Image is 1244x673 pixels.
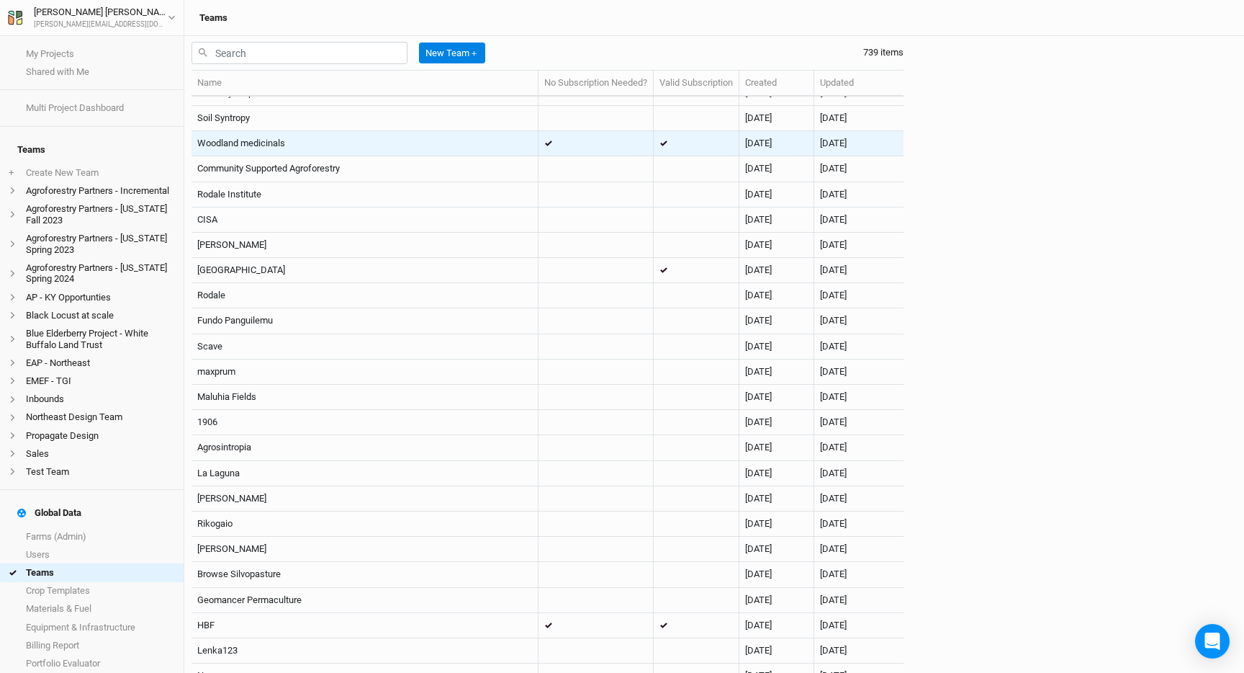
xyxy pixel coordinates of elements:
span: Feb 9, 2024 2:07 PM [820,442,847,453]
span: Jan 22, 2024 2:55 PM [820,189,847,200]
td: [GEOGRAPHIC_DATA] [191,258,538,283]
th: No Subscription Needed? [538,71,654,97]
span: Jan 17, 2024 1:04 AM [820,112,847,123]
td: [PERSON_NAME] [191,486,538,512]
span: Feb 6, 2024 3:16 PM [745,366,772,377]
span: Feb 14, 2024 7:44 AM [745,468,772,478]
span: Jan 18, 2024 4:41 PM [820,138,847,148]
td: Rodale [191,283,538,308]
span: Jan 18, 2024 4:41 PM [745,138,772,148]
span: Feb 7, 2024 9:41 PM [820,416,847,427]
span: Jan 22, 2024 2:55 PM [745,189,772,200]
button: [PERSON_NAME] [PERSON_NAME][PERSON_NAME][EMAIL_ADDRESS][DOMAIN_NAME] [7,4,176,30]
td: [PERSON_NAME] [191,233,538,258]
span: Feb 27, 2024 1:33 PM [745,645,772,656]
span: Feb 21, 2024 8:46 AM [820,569,847,579]
td: La Laguna [191,461,538,486]
span: Jan 31, 2024 4:12 PM [820,315,847,326]
span: Feb 27, 2024 1:33 PM [820,645,847,656]
span: Jan 26, 2024 10:29 AM [820,290,847,300]
td: CISA [191,208,538,233]
span: Feb 6, 2024 3:16 PM [820,366,847,377]
td: [PERSON_NAME] [191,537,538,562]
span: Feb 18, 2024 10:41 PM [745,543,772,554]
span: Feb 14, 2024 12:20 PM [820,493,847,504]
div: [PERSON_NAME][EMAIL_ADDRESS][DOMAIN_NAME] [34,19,168,30]
td: Rikogaio [191,512,538,537]
td: Rodale Institute [191,182,538,208]
span: Jan 18, 2024 6:45 PM [745,163,772,174]
span: Jan 26, 2024 10:29 AM [745,290,772,300]
span: Feb 18, 2024 10:41 PM [820,543,847,554]
span: Feb 14, 2024 5:06 PM [820,518,847,529]
div: 739 items [863,46,903,59]
td: Fundo Panguilemu [191,308,538,334]
td: HBF [191,613,538,638]
td: Geomancer Permaculture [191,588,538,613]
td: Soil Syntropy [191,106,538,131]
td: Browse Silvopasture [191,562,538,587]
span: Jan 16, 2024 11:27 AM [745,87,772,98]
span: Jan 31, 2024 4:12 PM [745,315,772,326]
span: Jan 16, 2024 11:27 AM [820,87,847,98]
th: Valid Subscription [654,71,739,97]
span: Jan 25, 2024 10:53 AM [745,214,772,225]
span: Feb 26, 2024 3:08 PM [820,620,847,630]
input: Search [191,42,407,64]
span: Feb 14, 2024 7:44 AM [820,468,847,478]
th: Created [739,71,814,97]
td: Lenka123 [191,638,538,664]
span: Feb 14, 2024 5:06 PM [745,518,772,529]
td: Community Supported Agroforestry [191,156,538,182]
span: Jan 18, 2024 6:45 PM [820,163,847,174]
td: Woodland medicinals [191,131,538,156]
span: Feb 9, 2024 2:07 PM [745,442,772,453]
div: Global Data [17,507,81,519]
h3: Teams [199,12,227,24]
td: Agrosintropia [191,435,538,460]
td: maxprum [191,360,538,385]
span: Feb 7, 2024 9:41 PM [745,416,772,427]
span: Jan 25, 2024 4:13 PM [745,239,772,250]
span: Jan 25, 2024 8:41 PM [745,264,772,275]
span: Feb 5, 2024 11:47 AM [745,341,772,352]
span: Feb 14, 2024 12:20 PM [745,493,772,504]
th: Name [191,71,538,97]
span: Feb 5, 2024 11:47 AM [820,341,847,352]
span: + [9,167,14,179]
th: Updated [814,71,903,97]
td: 1906 [191,410,538,435]
td: Scave [191,334,538,360]
span: Jan 17, 2024 1:04 AM [745,112,772,123]
span: Feb 7, 2024 1:19 PM [820,391,847,402]
div: Open Intercom Messenger [1195,624,1230,659]
h4: Teams [9,135,175,164]
td: Maluhia Fields [191,385,538,410]
span: Jan 25, 2024 8:41 PM [820,264,847,275]
span: Feb 22, 2024 3:53 PM [745,594,772,605]
span: Feb 26, 2024 3:08 PM [745,620,772,630]
button: New Team＋ [419,43,485,64]
span: Jan 25, 2024 10:53 AM [820,214,847,225]
span: Feb 7, 2024 1:19 PM [745,391,772,402]
div: [PERSON_NAME] [PERSON_NAME] [34,5,168,19]
span: Jan 25, 2024 4:13 PM [820,239,847,250]
span: Feb 22, 2024 3:53 PM [820,594,847,605]
span: Feb 21, 2024 8:46 AM [745,569,772,579]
